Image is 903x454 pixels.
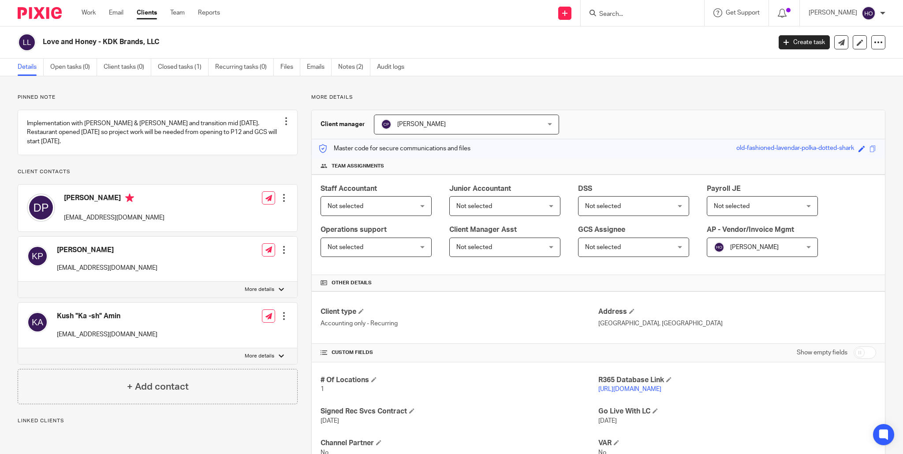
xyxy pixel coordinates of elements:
[377,59,411,76] a: Audit logs
[307,59,332,76] a: Emails
[127,380,189,394] h4: + Add contact
[321,376,598,385] h4: # Of Locations
[809,8,857,17] p: [PERSON_NAME]
[57,330,157,339] p: [EMAIL_ADDRESS][DOMAIN_NAME]
[57,264,157,272] p: [EMAIL_ADDRESS][DOMAIN_NAME]
[321,307,598,316] h4: Client type
[18,417,298,424] p: Linked clients
[82,8,96,17] a: Work
[714,203,750,209] span: Not selected
[50,59,97,76] a: Open tasks (0)
[381,119,392,130] img: svg%3E
[585,203,621,209] span: Not selected
[321,439,598,448] h4: Channel Partner
[170,8,185,17] a: Team
[730,244,779,250] span: [PERSON_NAME]
[198,8,220,17] a: Reports
[578,185,592,192] span: DSS
[332,279,372,287] span: Other details
[328,203,363,209] span: Not selected
[598,319,876,328] p: [GEOGRAPHIC_DATA], [GEOGRAPHIC_DATA]
[598,376,876,385] h4: R365 Database Link
[456,244,492,250] span: Not selected
[18,59,44,76] a: Details
[109,8,123,17] a: Email
[332,163,384,170] span: Team assignments
[280,59,300,76] a: Files
[707,226,794,233] span: AP - Vendor/Invoice Mgmt
[338,59,370,76] a: Notes (2)
[397,121,446,127] span: [PERSON_NAME]
[598,418,617,424] span: [DATE]
[736,144,854,154] div: old-fashioned-lavendar-polka-dotted-shark
[598,439,876,448] h4: VAR
[27,246,48,267] img: svg%3E
[321,349,598,356] h4: CUSTOM FIELDS
[311,94,885,101] p: More details
[64,194,164,205] h4: [PERSON_NAME]
[245,353,274,360] p: More details
[18,7,62,19] img: Pixie
[57,312,157,321] h4: Kush "Ka -sh" Amin
[321,418,339,424] span: [DATE]
[125,194,134,202] i: Primary
[321,226,387,233] span: Operations support
[862,6,876,20] img: svg%3E
[585,244,621,250] span: Not selected
[598,307,876,316] h4: Address
[18,94,298,101] p: Pinned note
[714,242,724,253] img: svg%3E
[18,33,36,52] img: svg%3E
[598,386,661,392] a: [URL][DOMAIN_NAME]
[64,213,164,222] p: [EMAIL_ADDRESS][DOMAIN_NAME]
[449,185,511,192] span: Junior Accountant
[137,8,157,17] a: Clients
[456,203,492,209] span: Not selected
[321,120,365,129] h3: Client manager
[245,286,274,293] p: More details
[598,407,876,416] h4: Go Live With LC
[321,319,598,328] p: Accounting only - Recurring
[43,37,621,47] h2: Love and Honey - KDK Brands, LLC
[779,35,830,49] a: Create task
[449,226,517,233] span: Client Manager Asst
[797,348,847,357] label: Show empty fields
[328,244,363,250] span: Not selected
[707,185,741,192] span: Payroll JE
[18,168,298,175] p: Client contacts
[321,386,324,392] span: 1
[321,185,377,192] span: Staff Accountant
[158,59,209,76] a: Closed tasks (1)
[27,312,48,333] img: svg%3E
[578,226,625,233] span: GCS Assignee
[321,407,598,416] h4: Signed Rec Svcs Contract
[215,59,274,76] a: Recurring tasks (0)
[598,11,678,19] input: Search
[318,144,470,153] p: Master code for secure communications and files
[27,194,55,222] img: svg%3E
[104,59,151,76] a: Client tasks (0)
[726,10,760,16] span: Get Support
[57,246,157,255] h4: [PERSON_NAME]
